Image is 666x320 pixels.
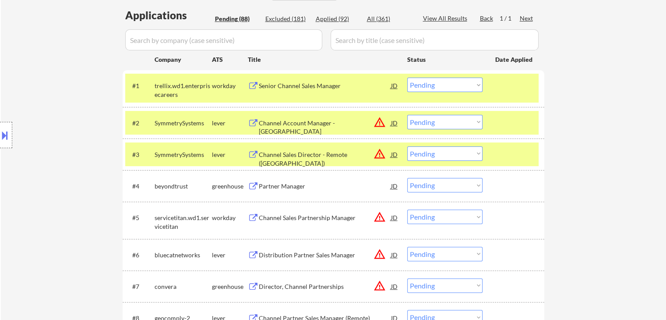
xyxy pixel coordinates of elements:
div: workday [212,213,248,222]
div: Director, Channel Partnerships [259,282,391,291]
div: SymmetrySystems [155,150,212,159]
div: Applications [125,10,212,21]
div: Channel Sales Partnership Manager [259,213,391,222]
div: ATS [212,55,248,64]
input: Search by company (case sensitive) [125,29,322,50]
div: Senior Channel Sales Manager [259,82,391,90]
div: Channel Account Manager - [GEOGRAPHIC_DATA] [259,119,391,136]
div: Date Applied [495,55,534,64]
button: warning_amber [374,148,386,160]
div: JD [390,115,399,131]
div: Next [520,14,534,23]
div: JD [390,78,399,93]
div: Company [155,55,212,64]
div: Applied (92) [316,14,359,23]
div: Distribution Partner Sales Manager [259,251,391,260]
div: Back [480,14,494,23]
div: trellix.wd1.enterprisecareers [155,82,212,99]
div: #6 [132,251,148,260]
div: Pending (88) [215,14,259,23]
div: JD [390,278,399,294]
div: SymmetrySystems [155,119,212,128]
div: lever [212,119,248,128]
button: warning_amber [374,280,386,292]
div: greenhouse [212,182,248,191]
button: warning_amber [374,211,386,223]
div: workday [212,82,248,90]
div: beyondtrust [155,182,212,191]
div: servicetitan.wd1.servicetitan [155,213,212,231]
div: JD [390,247,399,263]
div: #7 [132,282,148,291]
div: Channel Sales Director - Remote ([GEOGRAPHIC_DATA]) [259,150,391,167]
div: View All Results [423,14,470,23]
div: All (361) [367,14,411,23]
button: warning_amber [374,116,386,128]
button: warning_amber [374,248,386,260]
div: Excluded (181) [265,14,309,23]
div: Title [248,55,399,64]
div: greenhouse [212,282,248,291]
div: #5 [132,213,148,222]
div: Status [407,51,483,67]
div: JD [390,178,399,194]
div: lever [212,251,248,260]
div: Partner Manager [259,182,391,191]
div: JD [390,146,399,162]
div: bluecatnetworks [155,251,212,260]
div: convera [155,282,212,291]
input: Search by title (case sensitive) [331,29,539,50]
div: 1 / 1 [500,14,520,23]
div: JD [390,210,399,225]
div: lever [212,150,248,159]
